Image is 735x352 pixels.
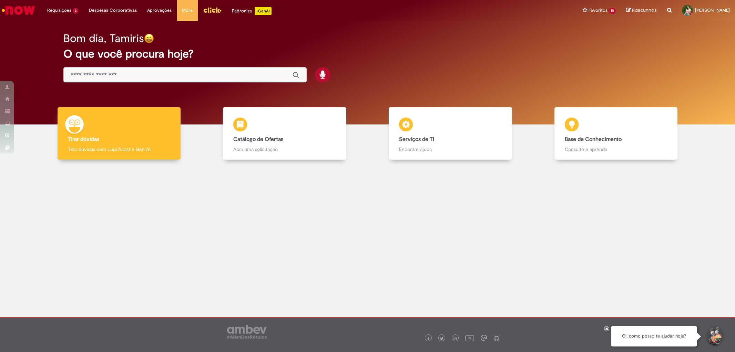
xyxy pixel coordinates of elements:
[233,146,336,153] p: Abra uma solicitação
[36,107,202,160] a: Tirar dúvidas Tirar dúvidas com Lupi Assist e Gen Ai
[1,3,36,17] img: ServiceNow
[144,33,154,43] img: happy-face.png
[233,136,283,143] b: Catálogo de Ofertas
[609,8,616,14] span: 51
[202,107,368,160] a: Catálogo de Ofertas Abra uma solicitação
[68,136,99,143] b: Tirar dúvidas
[565,136,622,143] b: Base de Conhecimento
[68,146,170,153] p: Tirar dúvidas com Lupi Assist e Gen Ai
[89,7,137,14] span: Despesas Corporativas
[47,7,71,14] span: Requisições
[533,107,699,160] a: Base de Conhecimento Consulte e aprenda
[465,333,474,342] img: logo_footer_youtube.png
[440,337,443,340] img: logo_footer_twitter.png
[147,7,172,14] span: Aprovações
[63,32,144,44] h2: Bom dia, Tamiris
[227,325,267,339] img: logo_footer_ambev_rotulo_gray.png
[63,48,671,60] h2: O que você procura hoje?
[626,7,657,14] a: Rascunhos
[481,335,487,341] img: logo_footer_workplace.png
[453,336,457,341] img: logo_footer_linkedin.png
[203,5,222,15] img: click_logo_yellow_360x200.png
[565,146,667,153] p: Consulte e aprenda
[73,8,79,14] span: 3
[493,335,500,341] img: logo_footer_naosei.png
[611,326,697,346] div: Oi, como posso te ajudar hoje?
[427,337,430,340] img: logo_footer_facebook.png
[695,7,730,13] span: [PERSON_NAME]
[399,136,434,143] b: Serviços de TI
[368,107,533,160] a: Serviços de TI Encontre ajuda
[182,7,193,14] span: More
[632,7,657,13] span: Rascunhos
[704,326,725,347] button: Iniciar Conversa de Suporte
[589,7,608,14] span: Favoritos
[232,7,272,15] div: Padroniza
[255,7,272,15] p: +GenAi
[399,146,501,153] p: Encontre ajuda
